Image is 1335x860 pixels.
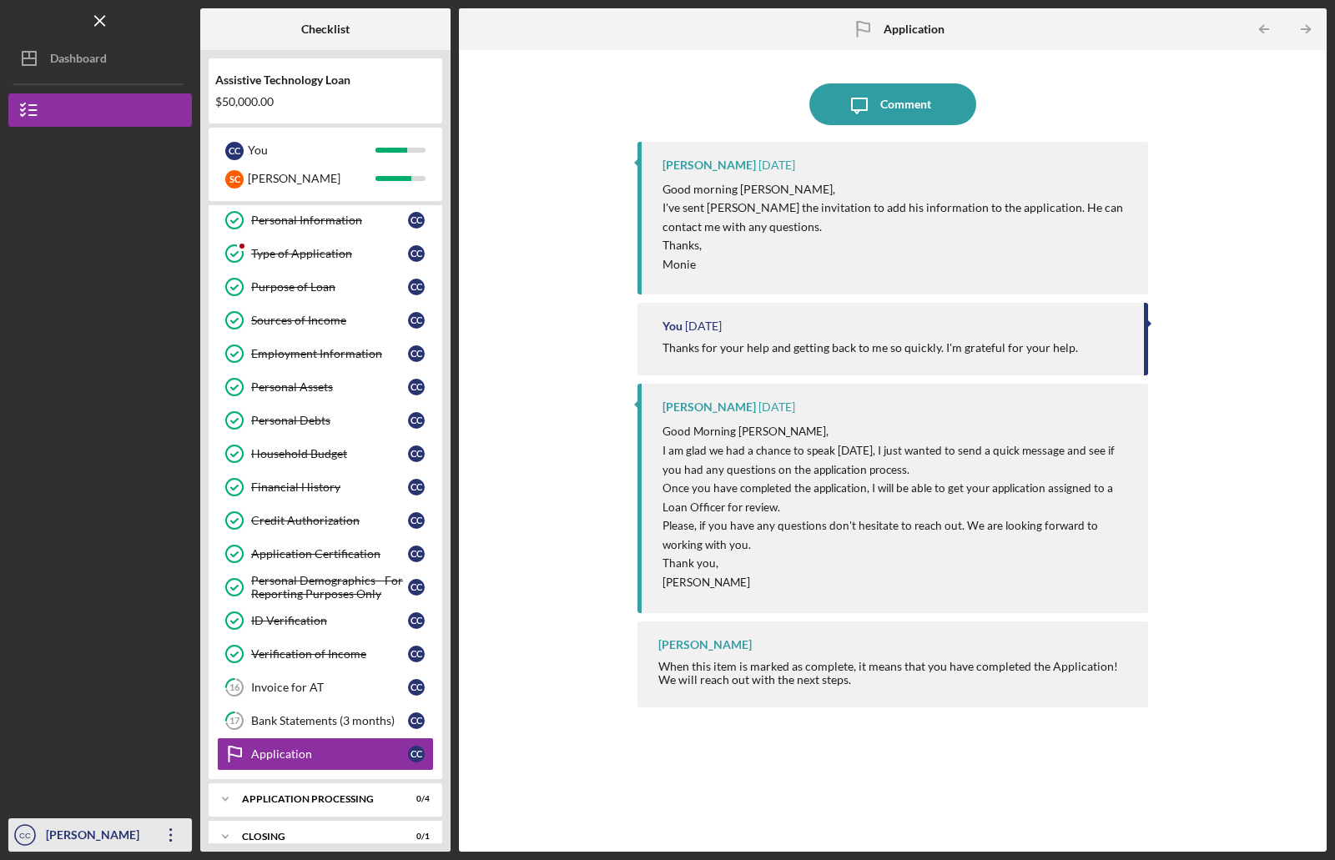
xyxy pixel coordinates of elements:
[408,579,425,596] div: C C
[217,204,434,237] a: Personal InformationCC
[8,818,192,852] button: CC[PERSON_NAME]
[662,319,683,333] div: You
[229,682,240,693] tspan: 16
[217,604,434,637] a: ID VerificationCC
[408,546,425,562] div: C C
[809,83,976,125] button: Comment
[408,379,425,395] div: C C
[217,304,434,337] a: Sources of IncomeCC
[225,142,244,160] div: C C
[217,637,434,671] a: Verification of IncomeCC
[251,314,408,327] div: Sources of Income
[229,716,240,727] tspan: 17
[217,537,434,571] a: Application CertificationCC
[662,576,750,589] span: [PERSON_NAME]
[408,479,425,495] div: C C
[217,404,434,437] a: Personal DebtsCC
[408,245,425,262] div: C C
[408,612,425,629] div: C C
[242,832,388,842] div: Closing
[408,212,425,229] div: C C
[248,164,375,193] div: [PERSON_NAME]
[251,514,408,527] div: Credit Authorization
[217,504,434,537] a: Credit AuthorizationCC
[217,437,434,470] a: Household BudgetCC
[217,337,434,370] a: Employment InformationCC
[225,170,244,189] div: S C
[8,42,192,75] button: Dashboard
[758,400,795,414] time: 2025-09-17 17:40
[662,519,1101,551] span: Please, if you have any questions don't hesitate to reach out. We are looking forward to working ...
[408,646,425,662] div: C C
[301,23,350,36] b: Checklist
[880,83,931,125] div: Comment
[758,158,795,172] time: 2025-09-30 15:16
[400,794,430,804] div: 0 / 4
[251,614,408,627] div: ID Verification
[217,470,434,504] a: Financial HistoryCC
[251,747,408,761] div: Application
[251,547,408,561] div: Application Certification
[42,818,150,856] div: [PERSON_NAME]
[662,444,1117,476] span: I am glad we had a chance to speak [DATE], I just wanted to send a quick message and see if you h...
[400,832,430,842] div: 0 / 1
[251,447,408,460] div: Household Budget
[217,704,434,737] a: 17Bank Statements (3 months)CC
[662,180,1131,199] p: Good morning [PERSON_NAME],
[662,556,718,570] span: Thank you,
[251,714,408,727] div: Bank Statements (3 months)
[251,280,408,294] div: Purpose of Loan
[251,380,408,394] div: Personal Assets
[408,412,425,429] div: C C
[408,345,425,362] div: C C
[408,279,425,295] div: C C
[662,158,756,172] div: [PERSON_NAME]
[408,512,425,529] div: C C
[408,312,425,329] div: C C
[242,794,388,804] div: Application Processing
[662,481,1116,514] span: Once you have completed the application, I will be able to get your application assigned to a Loa...
[251,214,408,227] div: Personal Information
[251,480,408,494] div: Financial History
[251,347,408,360] div: Employment Information
[662,255,1131,274] p: Monie
[658,660,1131,686] div: When this item is marked as complete, it means that you have completed the Application! We will r...
[408,712,425,729] div: C C
[251,647,408,661] div: Verification of Income
[685,319,722,333] time: 2025-09-17 19:05
[408,679,425,696] div: C C
[217,571,434,604] a: Personal Demographics - For Reporting Purposes OnlyCC
[50,42,107,79] div: Dashboard
[662,425,829,438] span: Good Morning [PERSON_NAME],
[19,831,31,840] text: CC
[662,199,1131,236] p: I've sent [PERSON_NAME] the invitation to add his information to the application. He can contact ...
[217,671,434,704] a: 16Invoice for ATCC
[884,23,945,36] b: Application
[215,73,436,87] div: Assistive Technology Loan
[662,341,1078,355] div: Thanks for your help and getting back to me so quickly. I'm grateful for your help.
[408,445,425,462] div: C C
[215,95,436,108] div: $50,000.00
[248,136,375,164] div: You
[217,370,434,404] a: Personal AssetsCC
[217,237,434,270] a: Type of ApplicationCC
[251,247,408,260] div: Type of Application
[662,400,756,414] div: [PERSON_NAME]
[408,746,425,762] div: C C
[658,638,752,651] div: [PERSON_NAME]
[251,414,408,427] div: Personal Debts
[662,236,1131,254] p: Thanks,
[217,270,434,304] a: Purpose of LoanCC
[251,681,408,694] div: Invoice for AT
[217,737,434,771] a: ApplicationCC
[251,574,408,601] div: Personal Demographics - For Reporting Purposes Only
